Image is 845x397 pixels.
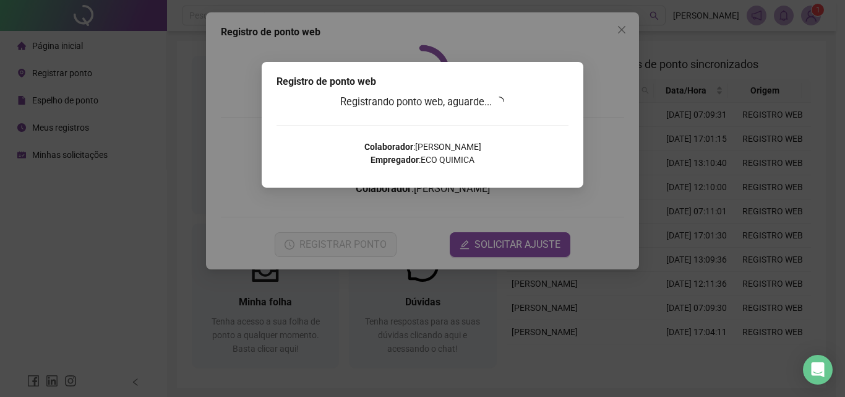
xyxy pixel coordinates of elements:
div: Open Intercom Messenger [803,355,833,385]
p: : [PERSON_NAME] : ECO QUIMICA [277,141,568,167]
span: loading [494,95,505,107]
h3: Registrando ponto web, aguarde... [277,94,568,110]
strong: Colaborador [364,142,413,152]
div: Registro de ponto web [277,74,568,89]
strong: Empregador [371,155,419,165]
